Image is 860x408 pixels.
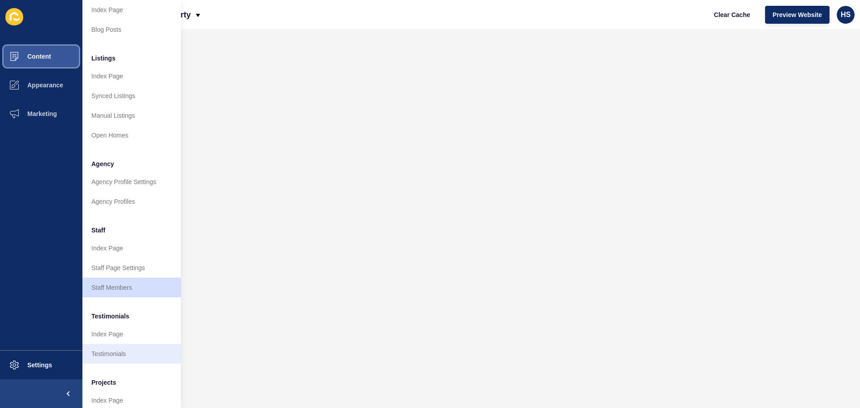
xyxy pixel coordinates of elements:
[91,226,105,235] span: Staff
[773,10,822,19] span: Preview Website
[82,258,181,278] a: Staff Page Settings
[706,6,758,24] button: Clear Cache
[82,324,181,344] a: Index Page
[82,20,181,39] a: Blog Posts
[841,10,851,19] span: HS
[82,66,181,86] a: Index Page
[91,312,129,321] span: Testimonials
[765,6,830,24] button: Preview Website
[91,159,114,168] span: Agency
[91,54,116,63] span: Listings
[82,238,181,258] a: Index Page
[714,10,750,19] span: Clear Cache
[82,86,181,106] a: Synced Listings
[91,378,116,387] span: Projects
[82,106,181,125] a: Manual Listings
[82,344,181,364] a: Testimonials
[82,192,181,211] a: Agency Profiles
[82,125,181,145] a: Open Homes
[82,172,181,192] a: Agency Profile Settings
[82,278,181,297] a: Staff Members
